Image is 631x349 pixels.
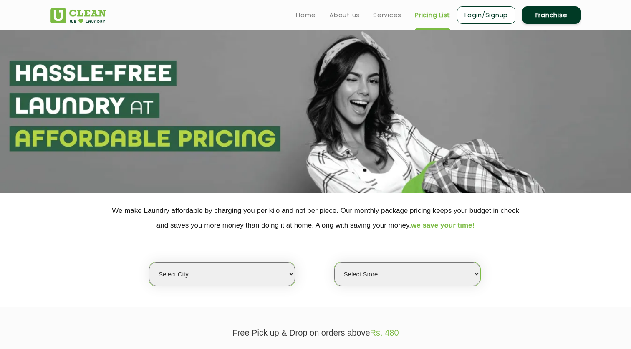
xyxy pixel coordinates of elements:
p: We make Laundry affordable by charging you per kilo and not per piece. Our monthly package pricin... [50,203,581,233]
a: Services [373,10,401,20]
a: Login/Signup [457,6,515,24]
a: Pricing List [415,10,450,20]
p: Free Pick up & Drop on orders above [50,328,581,338]
span: we save your time! [411,221,475,229]
a: Home [296,10,316,20]
a: Franchise [522,6,581,24]
span: Rs. 480 [370,328,399,337]
img: UClean Laundry and Dry Cleaning [50,8,106,23]
a: About us [329,10,360,20]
